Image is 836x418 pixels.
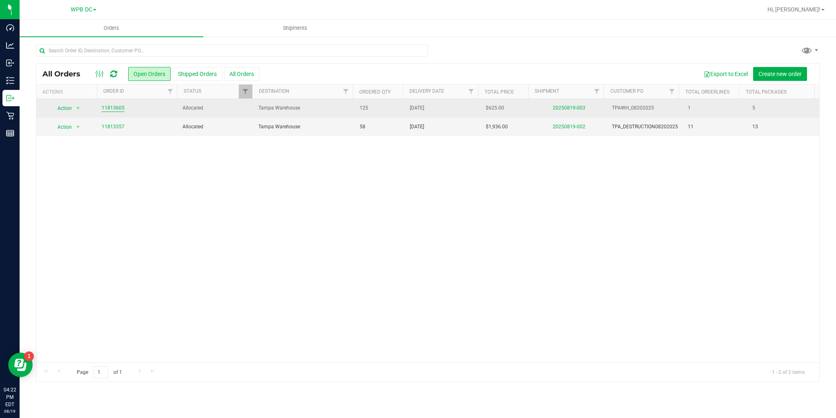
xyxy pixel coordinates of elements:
a: Total Price [485,89,514,95]
a: Order ID [103,88,124,94]
button: Shipped Orders [173,67,222,81]
span: 1 [688,104,691,112]
input: Search Order ID, Destination, Customer PO... [36,45,428,57]
span: select [73,103,83,114]
a: 20250819-002 [553,124,585,130]
span: TPA_DESTRUCTION08202025 [612,123,678,131]
a: Shipments [203,20,387,37]
a: Filter [665,85,679,98]
span: Action [50,103,72,114]
a: 11813357 [102,123,125,131]
span: $1,936.00 [486,123,508,131]
a: Destination [259,88,289,94]
inline-svg: Inbound [6,59,14,67]
button: Open Orders [128,67,171,81]
span: Tampa Warehouse [258,104,349,112]
p: 08/19 [4,408,16,414]
span: $625.00 [486,104,504,112]
a: Filter [339,85,353,98]
a: Shipment [535,88,559,94]
span: select [73,121,83,133]
a: Filter [465,85,478,98]
a: Delivery Date [409,88,444,94]
a: 11813605 [102,104,125,112]
iframe: Resource center unread badge [24,351,34,361]
span: 58 [360,123,365,131]
a: Status [184,88,201,94]
inline-svg: Dashboard [6,24,14,32]
a: Total Orderlines [685,89,729,95]
input: 1 [93,366,108,379]
span: 13 [748,121,762,133]
span: Tampa Warehouse [258,123,349,131]
inline-svg: Retail [6,112,14,120]
div: Actions [42,89,93,95]
span: Create new order [758,71,802,77]
inline-svg: Inventory [6,76,14,85]
span: Shipments [272,25,318,32]
a: Orders [20,20,203,37]
span: WPB DC [71,6,92,13]
span: Orders [93,25,130,32]
a: Filter [239,85,252,98]
a: Customer PO [610,88,643,94]
a: 20250819-003 [553,105,585,111]
span: [DATE] [410,104,424,112]
span: Action [50,121,72,133]
button: Export to Excel [698,67,753,81]
button: All Orders [224,67,259,81]
span: Allocated [182,104,249,112]
span: [DATE] [410,123,424,131]
inline-svg: Reports [6,129,14,137]
span: All Orders [42,69,89,78]
button: Create new order [753,67,807,81]
span: Hi, [PERSON_NAME]! [767,6,820,13]
span: 125 [360,104,368,112]
a: Ordered qty [359,89,391,95]
span: Allocated [182,123,249,131]
inline-svg: Analytics [6,41,14,49]
iframe: Resource center [8,353,33,377]
span: Page of 1 [70,366,129,379]
a: Filter [590,85,603,98]
a: Total Packages [746,89,787,95]
span: 1 - 2 of 2 items [765,366,811,378]
span: TPAWH_08202025 [612,104,678,112]
span: 5 [748,102,759,114]
inline-svg: Outbound [6,94,14,102]
span: 11 [688,123,694,131]
p: 04:22 PM EDT [4,386,16,408]
a: Filter [163,85,177,98]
